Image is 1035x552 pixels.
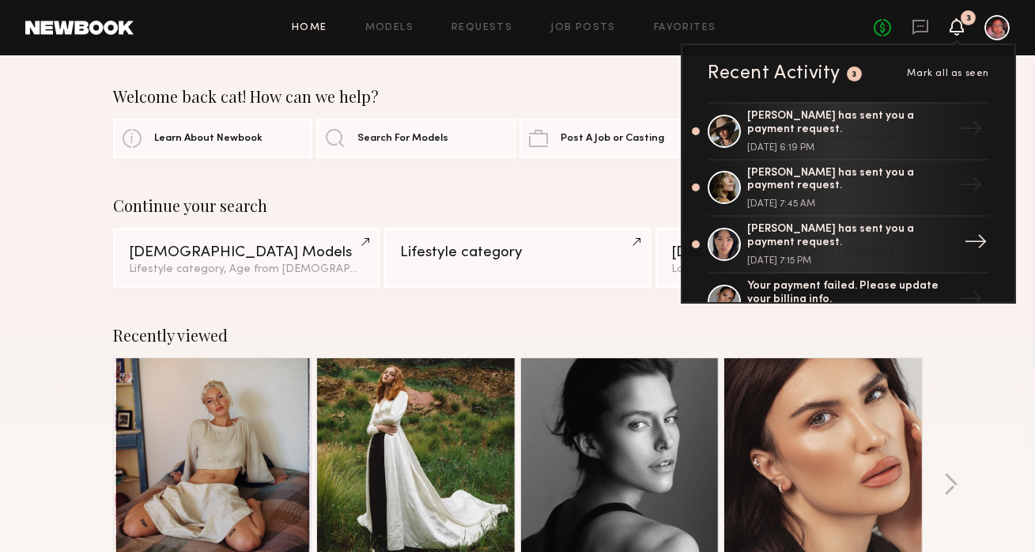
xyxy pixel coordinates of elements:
div: Continue your search [113,196,923,215]
a: Lifestyle category [384,228,651,288]
div: Los Angeles, Brown hair [671,264,906,275]
a: Requests [451,23,512,33]
a: Post A Job or Casting [519,119,719,158]
span: Post A Job or Casting [561,134,664,144]
div: [PERSON_NAME] has sent you a payment request. [747,110,953,137]
span: Learn About Newbook [154,134,263,144]
div: → [953,167,989,208]
div: [PERSON_NAME] has sent you a payment request. [747,223,953,250]
a: [PERSON_NAME] has sent you a payment request.[DATE] 7:15 PM→ [708,217,989,274]
span: Search For Models [357,134,448,144]
a: [DEMOGRAPHIC_DATA] ModelsLos Angeles, Brown hair&2other filters [655,228,922,288]
div: [DATE] 7:15 PM [747,256,953,266]
div: Your payment failed. Please update your billing info. [747,280,953,307]
div: Recent Activity [708,64,840,83]
div: 3 [966,14,971,23]
div: 3 [852,70,857,79]
a: Learn About Newbook [113,119,312,158]
div: [PERSON_NAME] has sent you a payment request. [747,167,953,194]
a: Models [365,23,414,33]
div: [DEMOGRAPHIC_DATA] Models [129,245,364,260]
a: [DEMOGRAPHIC_DATA] ModelsLifestyle category, Age from [DEMOGRAPHIC_DATA]. [113,228,380,288]
div: [DEMOGRAPHIC_DATA] Models [671,245,906,260]
a: [PERSON_NAME] has sent you a payment request.[DATE] 6:19 PM→ [708,102,989,161]
a: Job Posts [550,23,616,33]
div: → [953,111,989,152]
a: Search For Models [316,119,516,158]
a: Home [292,23,327,33]
div: → [953,281,989,322]
div: [DATE] 6:19 PM [747,143,953,153]
a: Your payment failed. Please update your billing info.→ [708,274,989,331]
div: Lifestyle category [400,245,635,260]
div: Lifestyle category, Age from [DEMOGRAPHIC_DATA]. [129,264,364,275]
div: Welcome back cat! How can we help? [113,87,923,106]
a: [PERSON_NAME] has sent you a payment request.[DATE] 7:45 AM→ [708,161,989,217]
a: Favorites [654,23,716,33]
div: [DATE] 7:45 AM [747,199,953,209]
div: Recently viewed [113,326,923,345]
div: → [958,224,994,265]
span: Mark all as seen [907,69,989,78]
